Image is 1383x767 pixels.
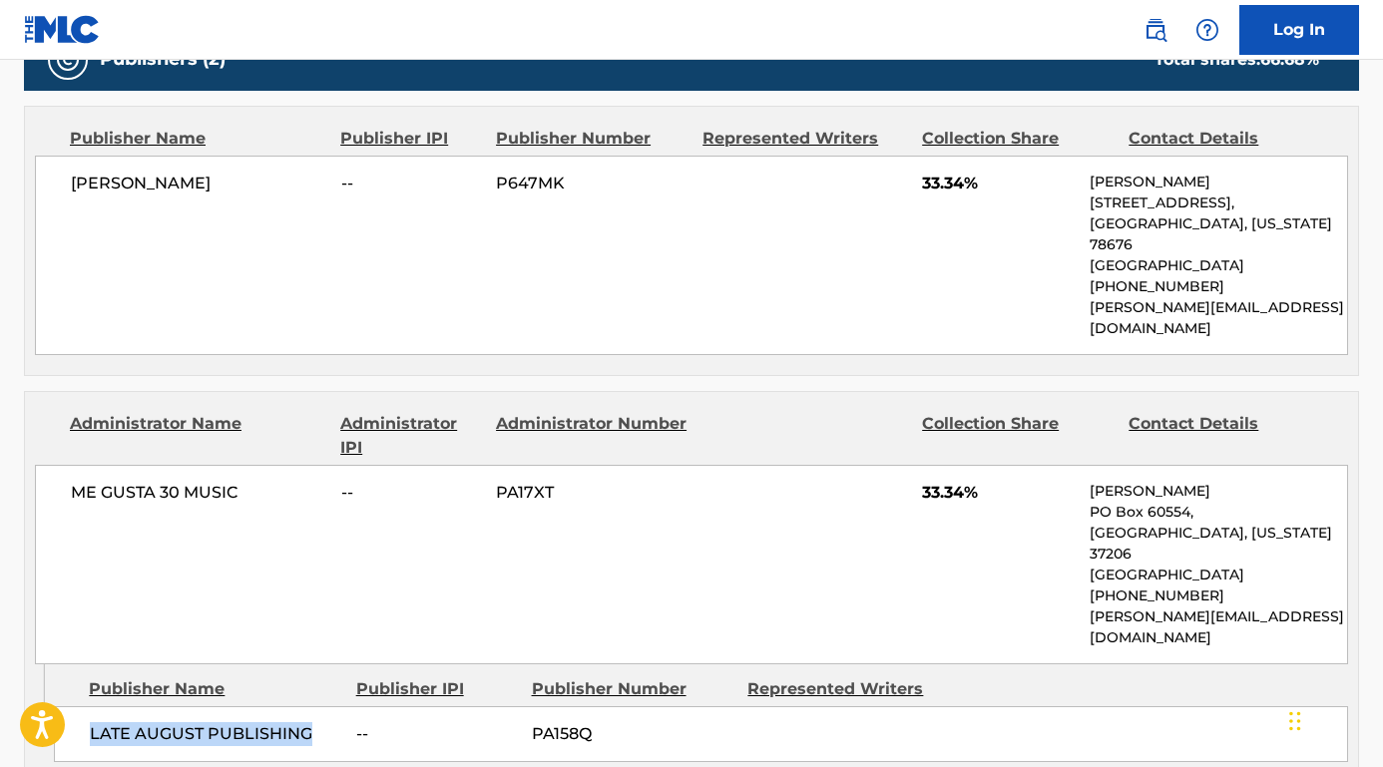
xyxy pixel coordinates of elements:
[341,172,482,195] span: --
[496,481,688,505] span: PA17XT
[341,481,482,505] span: --
[1090,255,1347,276] p: [GEOGRAPHIC_DATA]
[496,127,688,151] div: Publisher Number
[24,15,101,44] img: MLC Logo
[71,172,326,195] span: [PERSON_NAME]
[1090,481,1347,502] p: [PERSON_NAME]
[1090,523,1347,565] p: [GEOGRAPHIC_DATA], [US_STATE] 37206
[1090,585,1347,606] p: [PHONE_NUMBER]
[1090,606,1347,648] p: [PERSON_NAME][EMAIL_ADDRESS][DOMAIN_NAME]
[532,722,733,746] span: PA158Q
[1090,502,1347,523] p: PO Box 60554,
[340,412,481,460] div: Administrator IPI
[1289,691,1301,751] div: Glisser
[1283,671,1383,767] div: Widget de chat
[1136,10,1175,50] a: Public Search
[1090,172,1347,192] p: [PERSON_NAME]
[1090,565,1347,585] p: [GEOGRAPHIC_DATA]
[1195,18,1219,42] img: help
[1283,671,1383,767] iframe: Chat Widget
[1187,10,1227,50] div: Help
[1090,213,1347,255] p: [GEOGRAPHIC_DATA], [US_STATE] 78676
[70,412,325,460] div: Administrator Name
[356,722,517,746] span: --
[922,172,1075,195] span: 33.34%
[89,677,340,701] div: Publisher Name
[90,722,341,746] span: LATE AUGUST PUBLISHING
[1129,127,1320,151] div: Contact Details
[1090,276,1347,297] p: [PHONE_NUMBER]
[496,412,688,460] div: Administrator Number
[1090,192,1347,213] p: [STREET_ADDRESS],
[356,677,517,701] div: Publisher IPI
[532,677,733,701] div: Publisher Number
[702,127,907,151] div: Represented Writers
[1090,297,1347,339] p: [PERSON_NAME][EMAIL_ADDRESS][DOMAIN_NAME]
[922,412,1114,460] div: Collection Share
[747,677,949,701] div: Represented Writers
[922,127,1114,151] div: Collection Share
[70,127,325,151] div: Publisher Name
[1239,5,1359,55] a: Log In
[1144,18,1167,42] img: search
[496,172,688,195] span: P647MK
[922,481,1075,505] span: 33.34%
[1129,412,1320,460] div: Contact Details
[1260,50,1319,69] span: 66.68 %
[340,127,481,151] div: Publisher IPI
[71,481,326,505] span: ME GUSTA 30 MUSIC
